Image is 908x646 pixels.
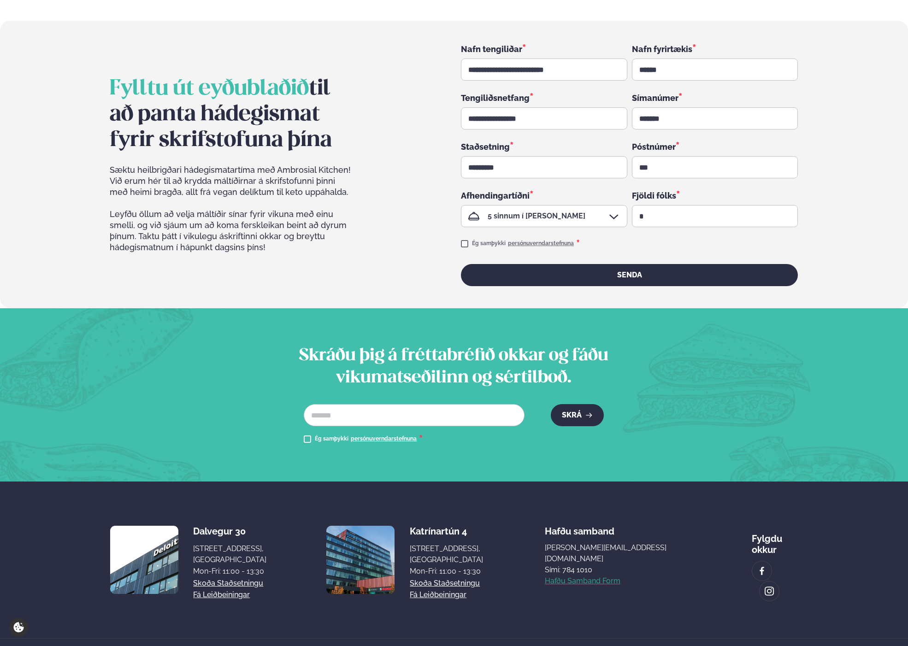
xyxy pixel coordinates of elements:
[752,561,772,581] a: image alt
[551,404,604,426] button: Skrá
[545,564,690,576] p: Sími: 784 1010
[760,581,779,601] a: image alt
[193,566,266,577] div: Mon-Fri: 11:00 - 13:30
[472,238,580,249] div: Ég samþykki
[110,79,309,99] span: Fylltu út eyðublaðið
[545,518,614,537] span: Hafðu samband
[410,566,483,577] div: Mon-Fri: 11:00 - 13:30
[315,434,423,445] div: Ég samþykki
[461,189,627,201] div: Afhendingartíðni
[410,578,480,589] a: Skoða staðsetningu
[410,526,483,537] div: Katrínartún 4
[632,43,798,55] div: Nafn fyrirtækis
[461,92,627,104] div: Tengiliðsnetfang
[545,542,690,564] a: [PERSON_NAME][EMAIL_ADDRESS][DOMAIN_NAME]
[351,435,417,443] a: persónuverndarstefnuna
[193,526,266,537] div: Dalvegur 30
[508,240,574,247] a: persónuverndarstefnuna
[110,164,353,198] span: Sæktu heilbrigðari hádegismatartíma með Ambrosial Kitchen! Við erum hér til að krydda máltíðirnar...
[110,164,353,286] div: Leyfðu öllum að velja máltíðir sínar fyrir vikuna með einu smelli, og við sjáum um að koma ferskl...
[193,578,263,589] a: Skoða staðsetningu
[461,141,627,153] div: Staðsetning
[632,92,798,104] div: Símanúmer
[272,345,635,389] h2: Skráðu þig á fréttabréfið okkar og fáðu vikumatseðilinn og sértilboð.
[632,141,798,153] div: Póstnúmer
[764,586,774,597] img: image alt
[545,576,620,587] a: Hafðu samband form
[461,264,798,286] button: Senda
[757,566,767,576] img: image alt
[410,543,483,565] div: [STREET_ADDRESS], [GEOGRAPHIC_DATA]
[752,526,798,555] div: Fylgdu okkur
[326,526,395,594] img: image alt
[110,526,178,594] img: image alt
[193,589,250,600] a: Fá leiðbeiningar
[410,589,466,600] a: Fá leiðbeiningar
[193,543,266,565] div: [STREET_ADDRESS], [GEOGRAPHIC_DATA]
[9,618,28,637] a: Cookie settings
[461,43,627,55] div: Nafn tengiliðar
[110,76,353,153] h2: til að panta hádegismat fyrir skrifstofuna þína
[632,189,798,201] div: Fjöldi fólks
